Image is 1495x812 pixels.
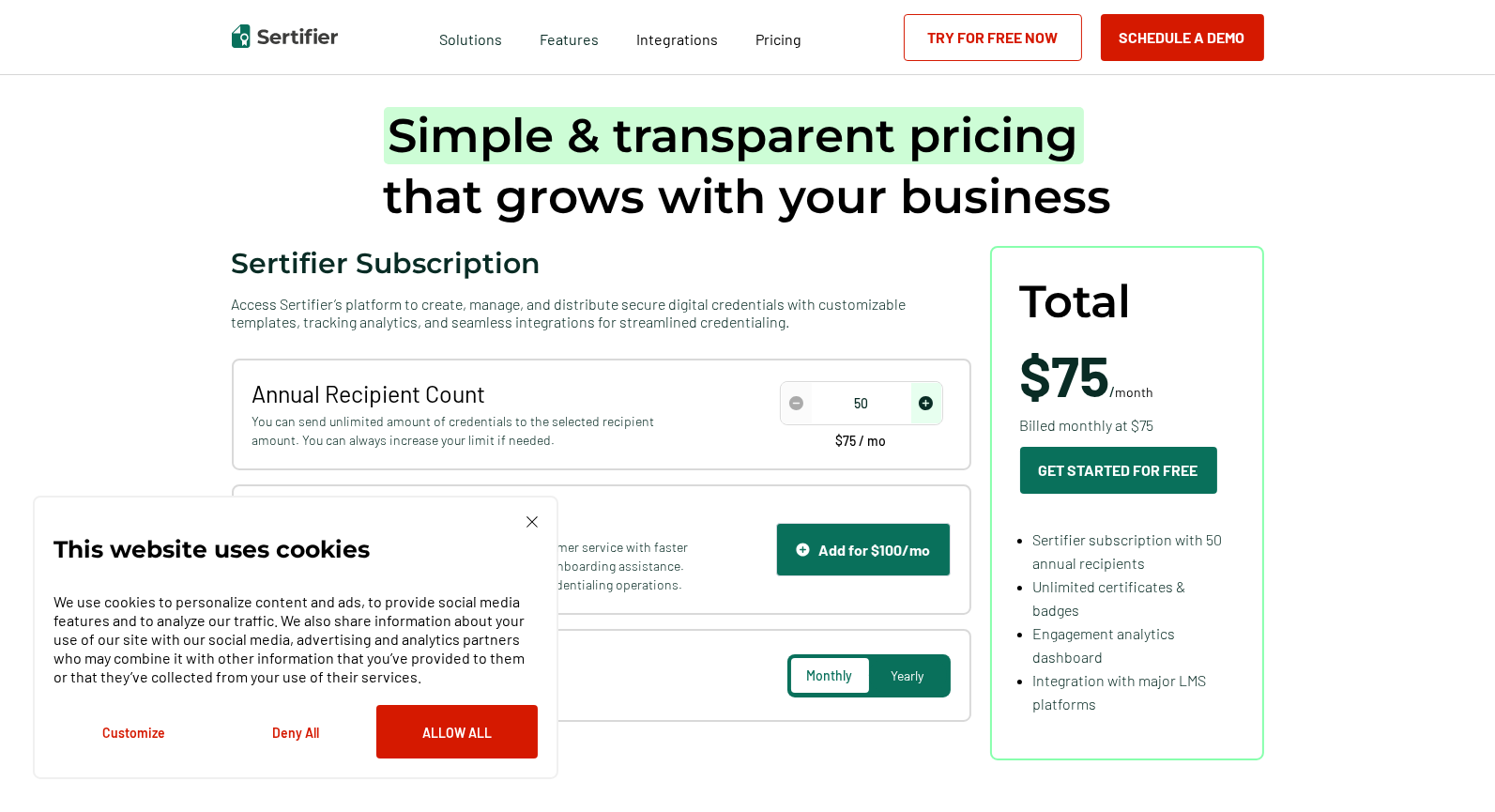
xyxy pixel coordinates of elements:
[384,105,1112,227] h1: that grows with your business
[782,383,812,423] span: decrease number
[1020,413,1154,437] span: Billed monthly at $75
[540,25,599,49] span: Features
[904,14,1082,61] a: Try for Free Now
[53,705,215,758] button: Customize
[776,523,951,576] button: Support IconAdd for $100/mo
[252,379,694,407] span: Annual Recipient Count
[376,705,538,758] button: Allow All
[1020,341,1110,408] span: $75
[232,246,542,281] span: Sertifier Subscription
[836,435,887,448] span: $75 / mo
[796,543,810,557] img: Support Icon
[1020,346,1154,403] span: /
[53,592,538,686] p: We use cookies to personalize content and ads, to provide social media features and to analyze ou...
[232,295,971,330] span: Access Sertifier’s platform to create, manage, and distribute secure digital credentials with cus...
[807,667,853,683] span: Monthly
[892,667,924,683] span: Yearly
[439,25,502,49] span: Solutions
[636,25,718,49] a: Integrations
[1020,276,1132,328] span: Total
[1101,14,1264,61] button: Schedule a Demo
[919,396,933,410] img: Increase Icon
[755,30,801,48] span: Pricing
[252,412,694,450] span: You can send unlimited amount of credentials to the selected recipient amount. You can always inc...
[789,396,803,410] img: Decrease Icon
[796,541,931,559] div: Add for $100/mo
[1033,577,1186,619] span: Unlimited certificates & badges
[755,25,801,49] a: Pricing
[1033,530,1223,572] span: Sertifier subscription with 50 annual recipients
[911,383,941,423] span: increase number
[526,516,538,528] img: Cookie Popup Close
[215,705,376,758] button: Deny All
[1020,447,1217,494] button: Get Started For Free
[1116,384,1154,400] span: month
[232,24,338,48] img: Sertifier | Digital Credentialing Platform
[53,540,370,559] p: This website uses cookies
[636,30,718,48] span: Integrations
[1033,671,1207,712] span: Integration with major LMS platforms
[384,107,1084,164] span: Simple & transparent pricing
[1033,624,1176,666] span: Engagement analytics dashboard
